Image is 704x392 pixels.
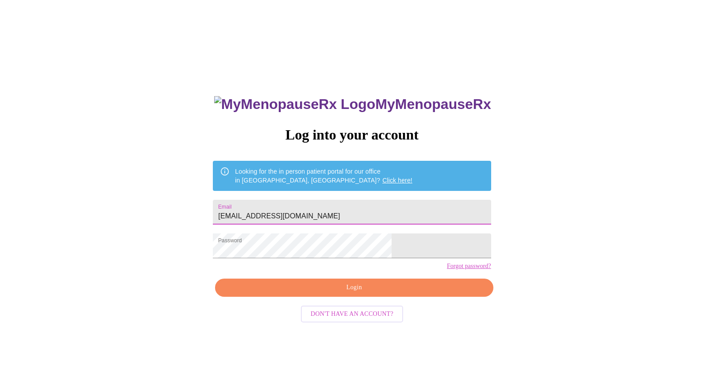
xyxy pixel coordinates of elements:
[215,279,493,297] button: Login
[382,177,412,184] a: Click here!
[447,263,491,270] a: Forgot password?
[213,127,491,143] h3: Log into your account
[299,309,405,317] a: Don't have an account?
[214,96,375,113] img: MyMenopauseRx Logo
[301,306,403,323] button: Don't have an account?
[311,309,393,320] span: Don't have an account?
[235,163,412,188] div: Looking for the in person patient portal for our office in [GEOGRAPHIC_DATA], [GEOGRAPHIC_DATA]?
[225,282,483,293] span: Login
[214,96,491,113] h3: MyMenopauseRx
